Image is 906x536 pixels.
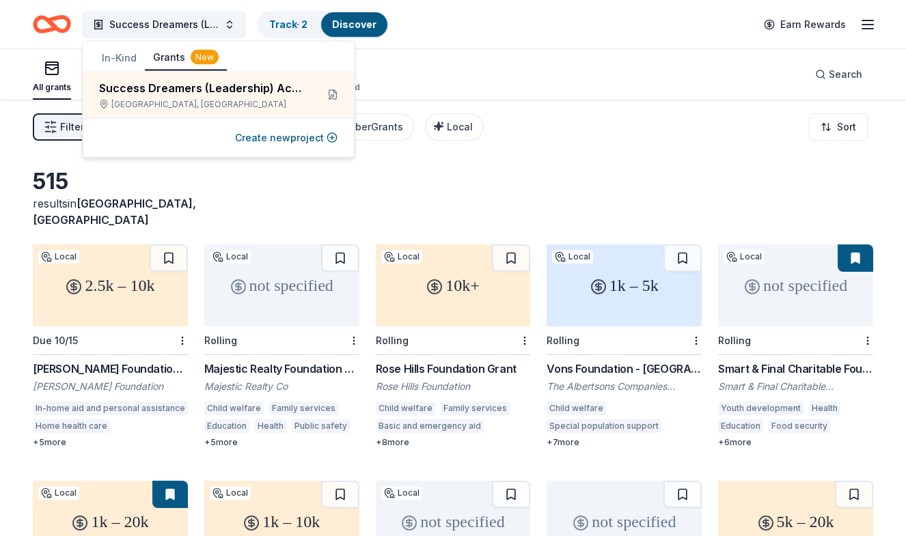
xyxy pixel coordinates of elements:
[547,335,579,346] div: Rolling
[376,361,531,377] div: Rose Hills Foundation Grant
[33,335,78,346] div: Due 10/15
[255,419,286,433] div: Health
[33,401,188,415] div: In-home aid and personal assistance
[724,250,765,264] div: Local
[547,361,702,377] div: Vons Foundation - [GEOGRAPHIC_DATA][US_STATE]
[718,244,873,326] div: not specified
[33,168,188,195] div: 515
[33,197,196,227] span: [GEOGRAPHIC_DATA], [GEOGRAPHIC_DATA]
[33,244,188,448] a: 2.5k – 10kLocalDue 10/15[PERSON_NAME] Foundation Grant[PERSON_NAME] FoundationIn-home aid and per...
[718,437,873,448] div: + 6 more
[204,419,249,433] div: Education
[33,195,188,228] div: results
[82,11,246,38] button: Success Dreamers (Leadership) Academy
[809,113,868,141] button: Sort
[804,61,873,88] button: Search
[376,244,531,448] a: 10k+LocalRollingRose Hills Foundation GrantRose Hills FoundationChild welfareFamily servicesBasic...
[376,437,531,448] div: + 8 more
[33,197,196,227] span: in
[425,113,484,141] button: Local
[204,380,359,393] div: Majestic Realty Co
[269,18,307,30] a: Track· 2
[94,46,145,70] button: In-Kind
[381,250,422,264] div: Local
[33,437,188,448] div: + 5 more
[33,244,188,326] div: 2.5k – 10k
[718,361,873,377] div: Smart & Final Charitable Foundation Donations
[381,486,422,500] div: Local
[38,486,79,500] div: Local
[204,335,237,346] div: Rolling
[718,380,873,393] div: Smart & Final Charitable Foundation
[33,8,71,40] a: Home
[718,401,804,415] div: Youth development
[376,401,435,415] div: Child welfare
[547,401,606,415] div: Child welfare
[343,119,403,135] div: CyberGrants
[191,50,219,65] div: New
[547,244,702,326] div: 1k – 5k
[204,361,359,377] div: Majestic Realty Foundation Grants
[33,55,71,100] button: All grants
[547,419,661,433] div: Special population support
[829,66,862,83] span: Search
[33,419,110,433] div: Home health care
[235,130,338,146] button: Create newproject
[204,437,359,448] div: + 5 more
[99,80,305,96] div: Success Dreamers (Leadership) Academy
[376,380,531,393] div: Rose Hills Foundation
[204,401,264,415] div: Child welfare
[210,486,251,500] div: Local
[204,244,359,326] div: not specified
[292,419,350,433] div: Public safety
[376,335,409,346] div: Rolling
[257,11,389,38] button: Track· 2Discover
[447,121,473,132] span: Local
[33,113,95,141] button: Filter1
[332,18,376,30] a: Discover
[837,119,856,135] span: Sort
[552,250,593,264] div: Local
[60,119,84,135] span: Filter
[809,401,840,415] div: Health
[33,361,188,377] div: [PERSON_NAME] Foundation Grant
[718,419,763,433] div: Education
[204,244,359,448] a: not specifiedLocalRollingMajestic Realty Foundation GrantsMajestic Realty CoChild welfareFamily s...
[329,113,414,141] button: CyberGrants
[376,244,531,326] div: 10k+
[547,437,702,448] div: + 7 more
[441,401,510,415] div: Family services
[145,45,227,71] button: Grants
[33,380,188,393] div: [PERSON_NAME] Foundation
[33,82,71,93] div: All grants
[718,244,873,448] a: not specifiedLocalRollingSmart & Final Charitable Foundation DonationsSmart & Final Charitable Fo...
[547,380,702,393] div: The Albertsons Companies Foundation
[756,12,854,37] a: Earn Rewards
[109,16,219,33] span: Success Dreamers (Leadership) Academy
[38,250,79,264] div: Local
[718,335,751,346] div: Rolling
[99,99,305,110] div: [GEOGRAPHIC_DATA], [GEOGRAPHIC_DATA]
[210,250,251,264] div: Local
[269,401,338,415] div: Family services
[769,419,830,433] div: Food security
[547,244,702,448] a: 1k – 5kLocalRollingVons Foundation - [GEOGRAPHIC_DATA][US_STATE]The Albertsons Companies Foundati...
[376,419,484,433] div: Basic and emergency aid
